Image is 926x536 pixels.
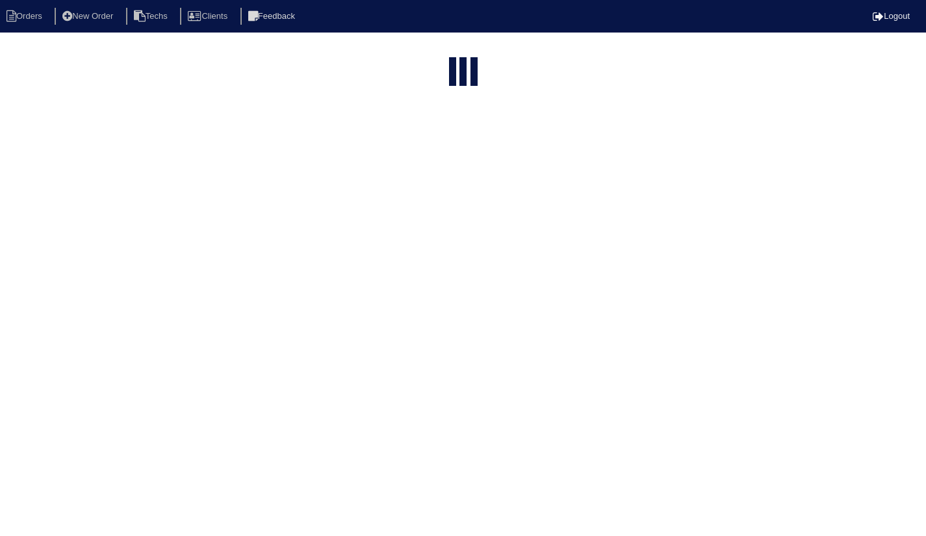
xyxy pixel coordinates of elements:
[180,11,238,21] a: Clients
[55,11,123,21] a: New Order
[55,8,123,25] li: New Order
[126,11,178,21] a: Techs
[240,8,305,25] li: Feedback
[459,57,467,88] div: loading...
[180,8,238,25] li: Clients
[873,11,910,21] a: Logout
[126,8,178,25] li: Techs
